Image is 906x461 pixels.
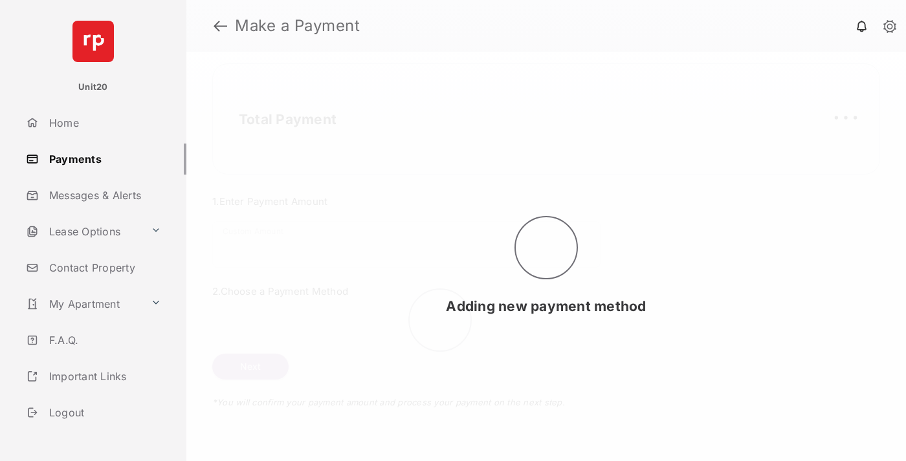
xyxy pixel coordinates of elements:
strong: Make a Payment [235,18,360,34]
a: Messages & Alerts [21,180,186,211]
img: svg+xml;base64,PHN2ZyB4bWxucz0iaHR0cDovL3d3dy53My5vcmcvMjAwMC9zdmciIHdpZHRoPSI2NCIgaGVpZ2h0PSI2NC... [72,21,114,62]
a: Important Links [21,361,166,392]
a: Payments [21,144,186,175]
a: My Apartment [21,288,146,319]
a: Home [21,107,186,138]
a: Contact Property [21,252,186,283]
a: Lease Options [21,216,146,247]
span: Adding new payment method [446,298,646,314]
p: Unit20 [78,81,108,94]
a: F.A.Q. [21,325,186,356]
a: Logout [21,397,186,428]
